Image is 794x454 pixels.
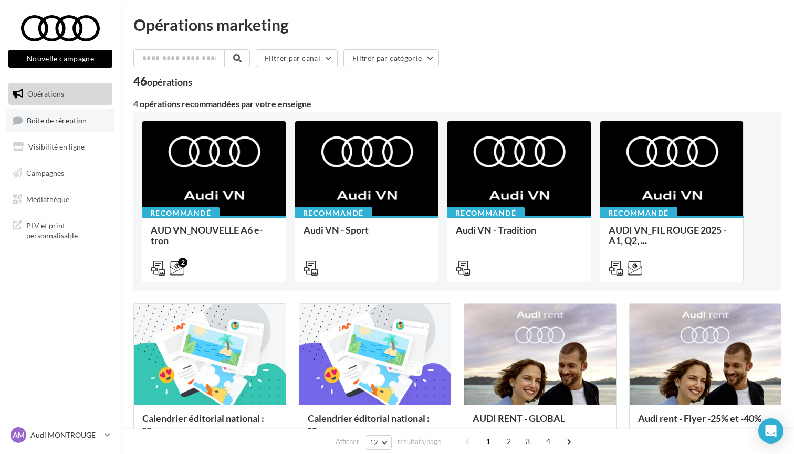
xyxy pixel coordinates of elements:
[178,258,187,267] div: 2
[8,425,112,445] a: AM Audi MONTROUGE
[343,49,439,67] button: Filtrer par catégorie
[142,413,264,435] span: Calendrier éditorial national : se...
[540,433,557,450] span: 4
[365,435,392,450] button: 12
[370,438,379,447] span: 12
[6,109,114,132] a: Boîte de réception
[398,437,441,447] span: résultats/page
[8,50,112,68] button: Nouvelle campagne
[609,224,726,246] span: AUDI VN_FIL ROUGE 2025 - A1, Q2, ...
[500,433,517,450] span: 2
[256,49,338,67] button: Filtrer par canal
[519,433,536,450] span: 3
[151,224,263,246] span: AUD VN_NOUVELLE A6 e-tron
[6,188,114,210] a: Médiathèque
[13,430,25,440] span: AM
[26,168,64,177] span: Campagnes
[27,89,64,98] span: Opérations
[133,17,781,33] div: Opérations marketing
[638,413,761,424] span: Audi rent - Flyer -25% et -40%
[480,433,497,450] span: 1
[142,207,220,219] div: Recommandé
[295,207,372,219] div: Recommandé
[26,218,108,241] span: PLV et print personnalisable
[6,136,114,158] a: Visibilité en ligne
[147,77,192,87] div: opérations
[6,83,114,105] a: Opérations
[133,100,781,108] div: 4 opérations recommandées par votre enseigne
[133,76,192,87] div: 46
[336,437,359,447] span: Afficher
[27,115,87,124] span: Boîte de réception
[758,418,783,444] div: Open Intercom Messenger
[473,413,565,424] span: AUDI RENT - GLOBAL
[447,207,525,219] div: Recommandé
[308,413,430,435] span: Calendrier éditorial national : se...
[6,162,114,184] a: Campagnes
[456,224,536,236] span: Audi VN - Tradition
[30,430,100,440] p: Audi MONTROUGE
[26,194,69,203] span: Médiathèque
[28,142,85,151] span: Visibilité en ligne
[600,207,677,219] div: Recommandé
[304,224,369,236] span: Audi VN - Sport
[6,214,114,245] a: PLV et print personnalisable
